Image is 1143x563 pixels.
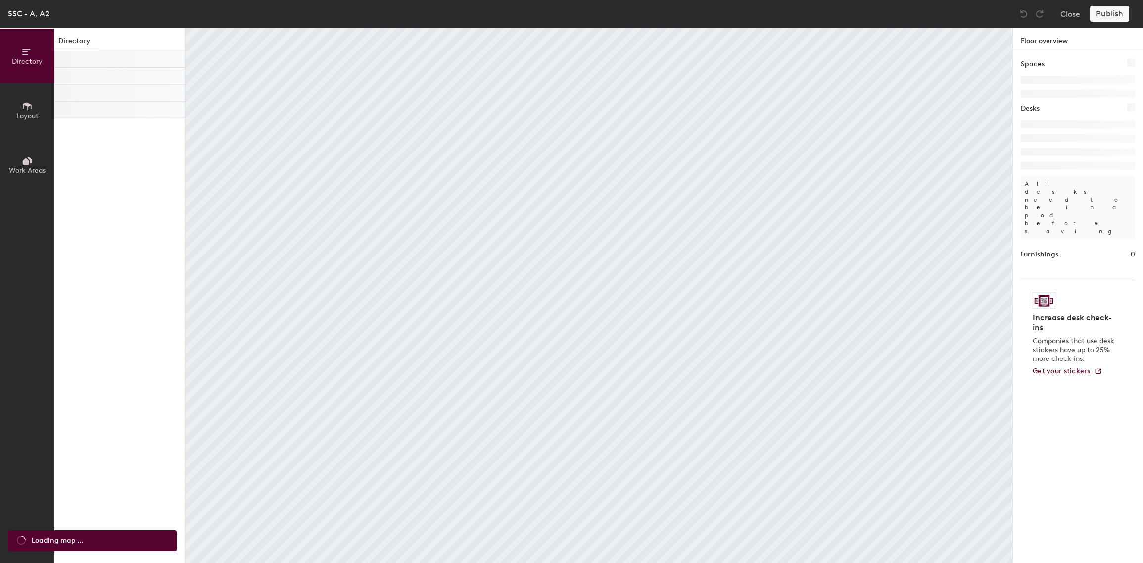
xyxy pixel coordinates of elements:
span: Directory [12,57,43,66]
h1: Furnishings [1021,249,1058,260]
span: Layout [16,112,39,120]
p: All desks need to be in a pod before saving [1021,176,1135,239]
h4: Increase desk check-ins [1033,313,1117,333]
h1: Desks [1021,103,1040,114]
button: Close [1060,6,1080,22]
img: Undo [1019,9,1029,19]
h1: Spaces [1021,59,1045,70]
div: SSC - A, A2 [8,7,49,20]
h1: 0 [1131,249,1135,260]
h1: Floor overview [1013,28,1143,51]
img: Redo [1035,9,1045,19]
a: Get your stickers [1033,367,1102,376]
p: Companies that use desk stickers have up to 25% more check-ins. [1033,337,1117,363]
img: Sticker logo [1033,292,1055,309]
span: Loading map ... [32,535,83,546]
span: Get your stickers [1033,367,1091,375]
h1: Directory [54,36,185,51]
span: Work Areas [9,166,46,175]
